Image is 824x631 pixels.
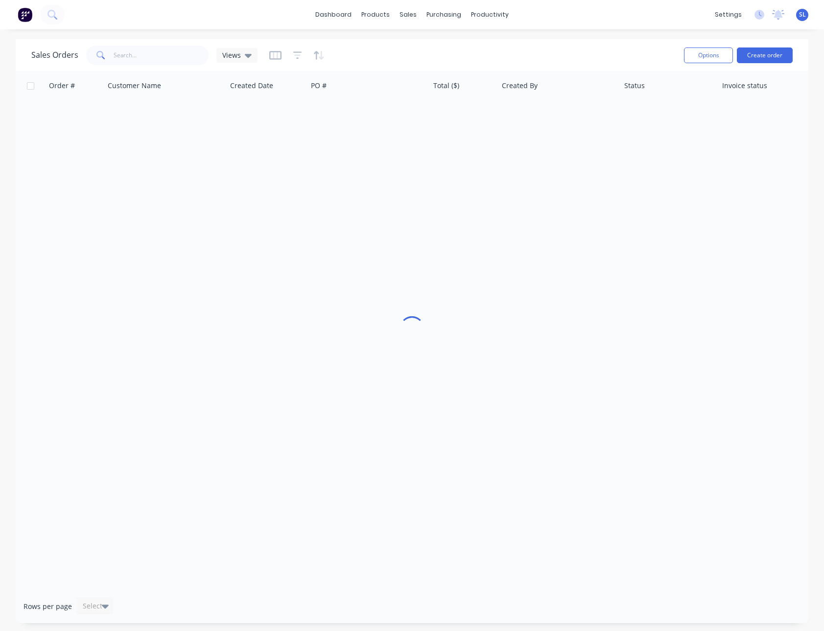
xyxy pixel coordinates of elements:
[395,7,422,22] div: sales
[108,81,161,91] div: Customer Name
[422,7,466,22] div: purchasing
[710,7,747,22] div: settings
[83,601,108,611] div: Select...
[722,81,767,91] div: Invoice status
[502,81,538,91] div: Created By
[737,47,793,63] button: Create order
[433,81,459,91] div: Total ($)
[310,7,356,22] a: dashboard
[311,81,327,91] div: PO #
[356,7,395,22] div: products
[49,81,75,91] div: Order #
[624,81,645,91] div: Status
[18,7,32,22] img: Factory
[31,50,78,60] h1: Sales Orders
[222,50,241,60] span: Views
[24,602,72,611] span: Rows per page
[684,47,733,63] button: Options
[799,10,806,19] span: SL
[466,7,514,22] div: productivity
[230,81,273,91] div: Created Date
[114,46,209,65] input: Search...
